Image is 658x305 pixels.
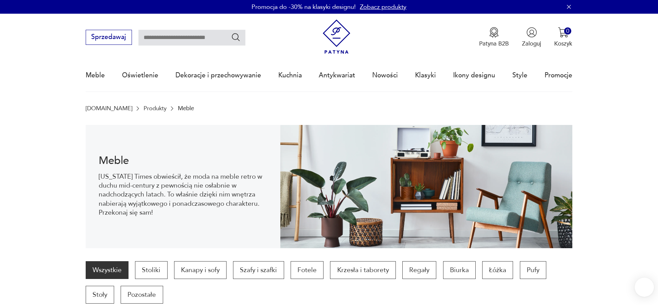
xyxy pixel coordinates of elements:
[330,261,395,279] a: Krzesła i taborety
[280,125,572,248] img: Meble
[402,261,436,279] a: Regały
[522,27,541,48] button: Zaloguj
[520,261,546,279] a: Pufy
[545,60,572,91] a: Promocje
[86,105,132,112] a: [DOMAIN_NAME]
[135,261,167,279] a: Stoliki
[233,261,284,279] a: Szafy i szafki
[554,40,572,48] p: Koszyk
[489,27,499,38] img: Ikona medalu
[252,3,356,11] p: Promocja do -30% na klasyki designu!
[479,40,509,48] p: Patyna B2B
[360,3,406,11] a: Zobacz produkty
[86,30,132,45] button: Sprzedawaj
[175,60,261,91] a: Dekoracje i przechowywanie
[86,261,129,279] a: Wszystkie
[554,27,572,48] button: 0Koszyk
[443,261,476,279] a: Biurka
[231,32,241,42] button: Szukaj
[121,286,163,304] a: Pozostałe
[415,60,436,91] a: Klasyki
[122,60,158,91] a: Oświetlenie
[86,60,105,91] a: Meble
[372,60,398,91] a: Nowości
[522,40,541,48] p: Zaloguj
[99,172,267,217] p: [US_STATE] Times obwieścił, że moda na meble retro w duchu mid-century z pewnością nie osłabnie w...
[99,156,267,166] h1: Meble
[512,60,527,91] a: Style
[319,60,355,91] a: Antykwariat
[174,261,227,279] a: Kanapy i sofy
[178,105,194,112] p: Meble
[635,278,654,297] iframe: Smartsupp widget button
[144,105,167,112] a: Produkty
[482,261,513,279] a: Łóżka
[86,35,132,40] a: Sprzedawaj
[479,27,509,48] button: Patyna B2B
[558,27,569,38] img: Ikona koszyka
[479,27,509,48] a: Ikona medaluPatyna B2B
[526,27,537,38] img: Ikonka użytkownika
[278,60,302,91] a: Kuchnia
[86,286,114,304] a: Stoły
[319,20,354,54] img: Patyna - sklep z meblami i dekoracjami vintage
[564,27,571,35] div: 0
[453,60,495,91] a: Ikony designu
[291,261,324,279] a: Fotele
